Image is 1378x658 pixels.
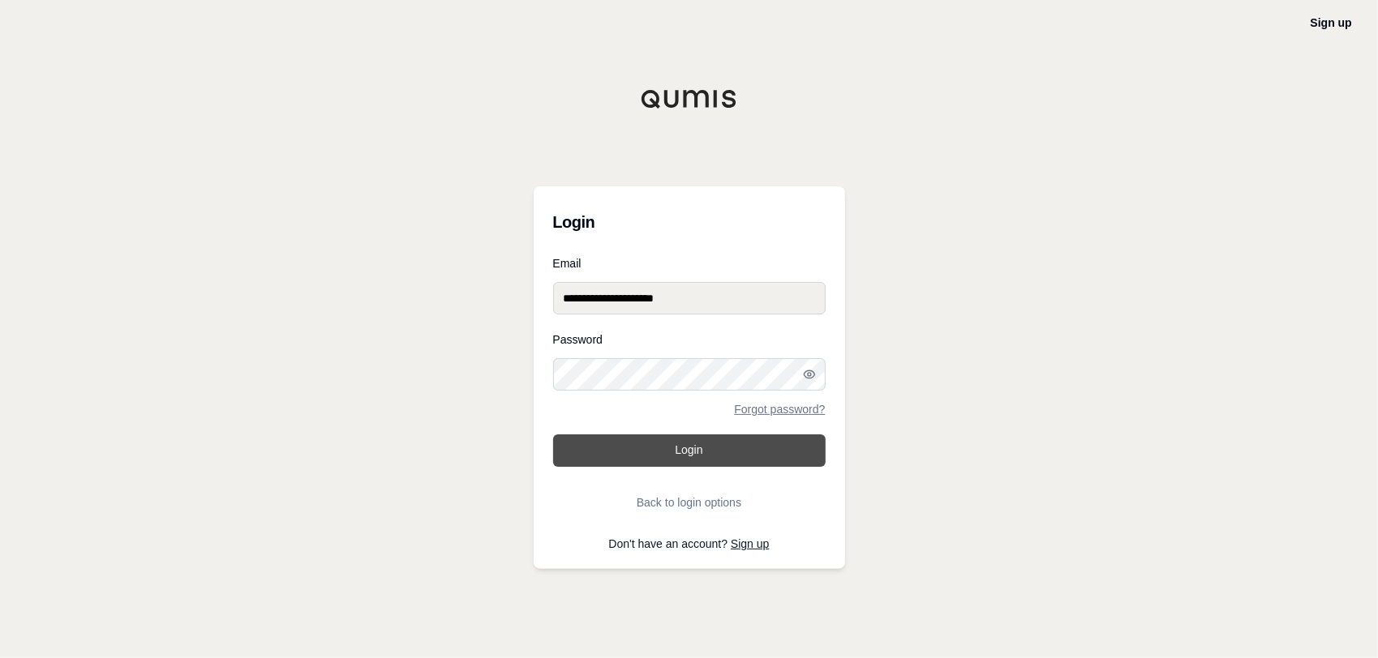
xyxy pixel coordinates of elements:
[553,334,826,345] label: Password
[553,206,826,238] h3: Login
[734,404,825,415] a: Forgot password?
[553,258,826,269] label: Email
[641,89,738,109] img: Qumis
[731,537,769,550] a: Sign up
[553,434,826,467] button: Login
[553,486,826,519] button: Back to login options
[553,538,826,549] p: Don't have an account?
[1311,16,1352,29] a: Sign up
